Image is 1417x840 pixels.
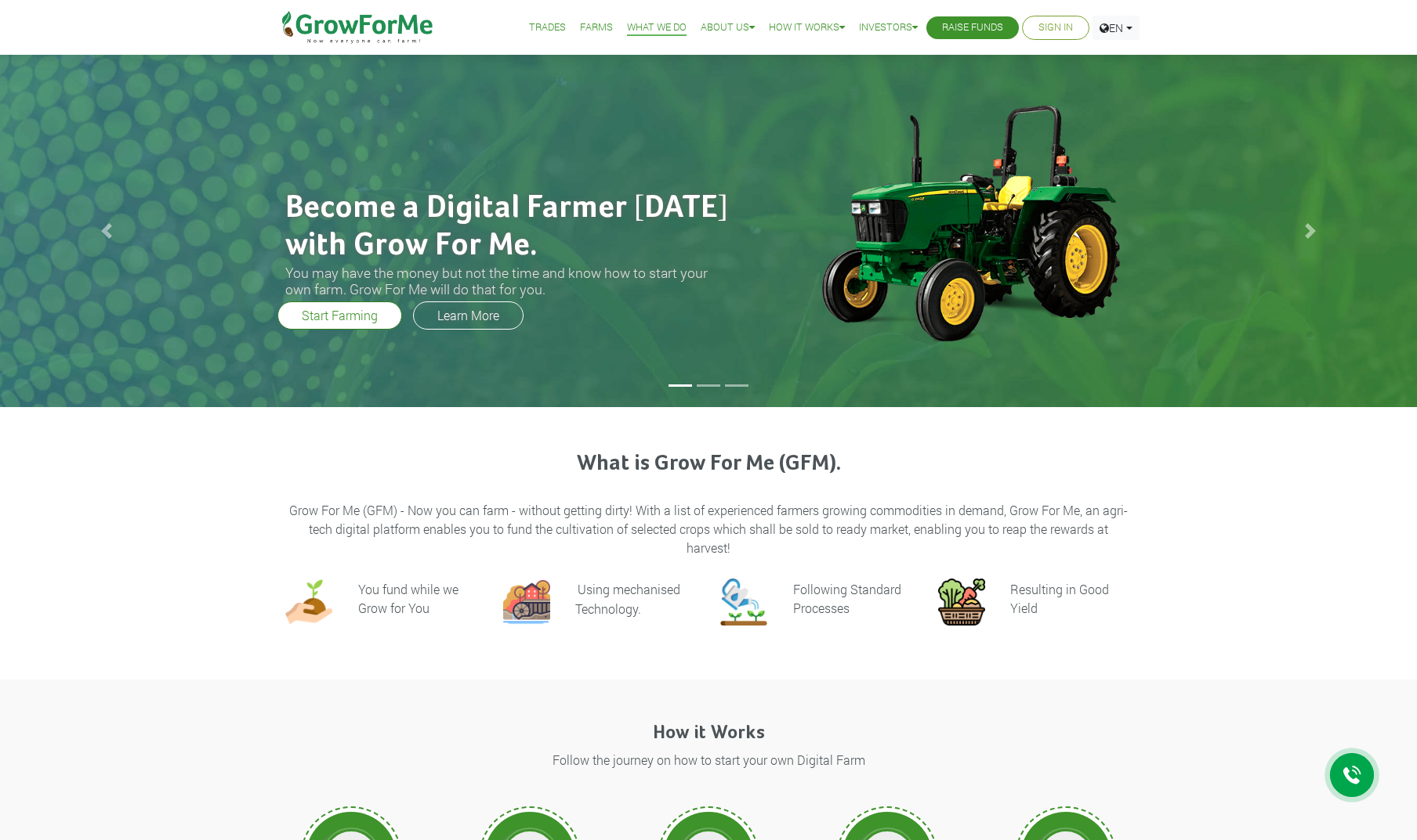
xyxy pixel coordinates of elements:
[720,579,767,625] img: growforme image
[285,265,732,297] h3: You may have the money but not the time and know how to start your own farm. Grow For Me will do ...
[793,581,901,616] h6: Following Standard Processes
[1010,581,1109,616] h6: Resulting in Good Yield
[859,20,918,36] a: Investors
[938,579,985,625] img: growforme image
[529,20,566,36] a: Trades
[769,20,845,36] a: How it Works
[276,751,1141,770] p: Follow the journey on how to start your own Digital Farm
[575,581,680,618] p: Using mechanised Technology.
[1093,16,1140,40] a: EN
[288,501,1129,557] p: Grow For Me (GFM) - Now you can farm - without getting dirty! With a list of experienced farmers ...
[580,20,613,36] a: Farms
[627,20,687,36] a: What We Do
[288,451,1129,478] h3: What is Grow For Me (GFM).
[285,189,732,265] h2: Become a Digital Farmer [DATE] with Grow For Me.
[1038,20,1073,36] a: Sign In
[285,579,332,625] img: growforme image
[358,581,458,616] h6: You fund while we Grow for You
[701,20,755,36] a: About Us
[274,722,1143,744] h4: How it Works
[413,301,524,330] a: Learn More
[942,20,1003,36] a: Raise Funds
[277,301,402,330] a: Start Farming
[795,97,1143,348] img: growforme image
[503,579,550,625] img: growforme image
